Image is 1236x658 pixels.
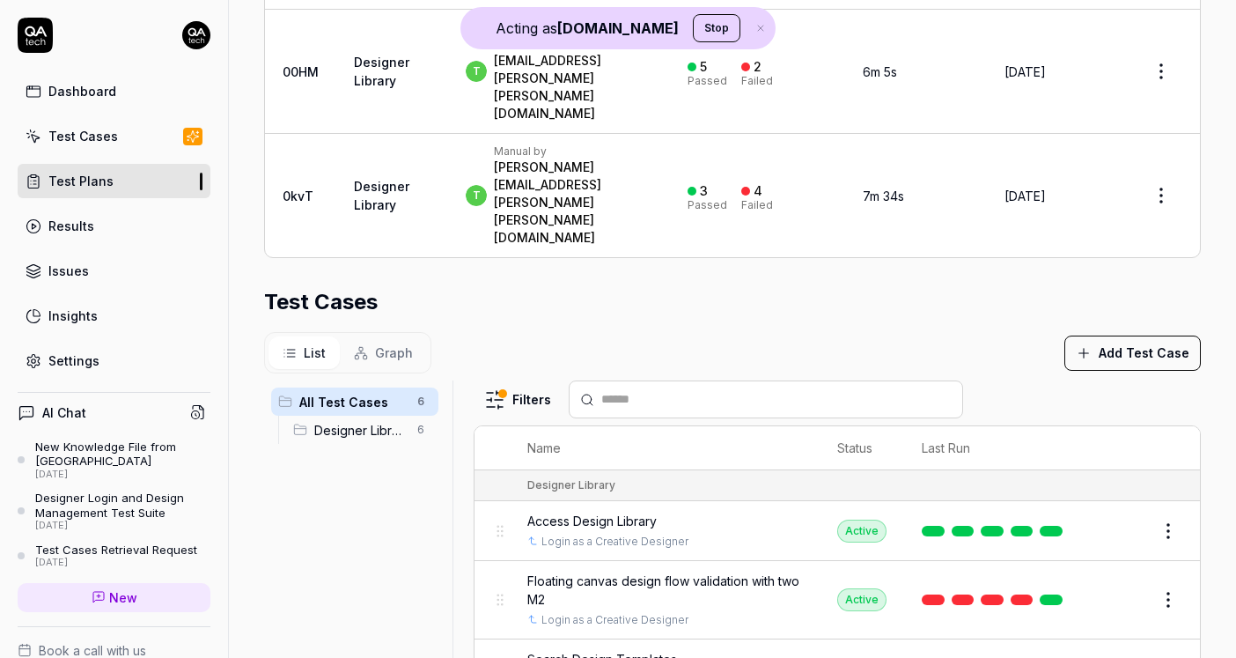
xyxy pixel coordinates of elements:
div: Failed [741,76,773,86]
div: 4 [754,183,762,199]
div: Active [837,588,887,611]
tr: Floating canvas design flow validation with two M2Login as a Creative DesignerActive [475,561,1200,640]
a: Settings [18,344,210,378]
span: Graph [375,344,413,362]
span: New [109,588,137,607]
time: [DATE] [1004,189,1046,203]
div: Test Cases [48,127,118,145]
a: Login as a Creative Designer [541,612,688,628]
div: Designer Login and Design Management Test Suite [35,491,210,520]
span: 6 [410,419,431,440]
a: Designer Library [354,55,409,88]
time: [DATE] [1004,64,1046,79]
a: Test Cases Retrieval Request[DATE] [18,543,210,569]
div: Active [837,520,887,543]
div: [DATE] [35,557,197,569]
time: 6m 5s [863,64,897,79]
div: 3 [700,183,708,199]
span: List [304,344,326,362]
button: Add Test Case [1064,336,1201,371]
h4: AI Chat [42,403,86,422]
div: Drag to reorderDesigner Library6 [286,416,438,444]
div: 5 [700,59,707,75]
span: All Test Cases [299,393,407,411]
div: [DATE] [35,520,210,532]
a: Designer Login and Design Management Test Suite[DATE] [18,491,210,531]
div: Manual by [494,144,652,159]
a: Insights [18,299,210,333]
a: New [18,583,210,612]
div: Designer Library [527,477,615,493]
div: Test Cases Retrieval Request [35,543,197,557]
a: Issues [18,254,210,288]
div: Failed [741,200,773,211]
span: Designer Library [314,421,407,440]
div: 2 [754,59,761,75]
div: Manual by [494,20,652,34]
div: Dashboard [48,82,116,100]
div: Settings [48,351,99,370]
span: t [466,185,487,206]
span: Floating canvas design flow validation with two M2 [527,572,802,609]
div: [PERSON_NAME][EMAIL_ADDRESS][PERSON_NAME][PERSON_NAME][DOMAIN_NAME] [494,34,652,122]
div: Passed [688,200,727,211]
a: Test Plans [18,164,210,198]
a: Test Cases [18,119,210,153]
span: 6 [410,391,431,412]
th: Status [820,426,904,470]
tr: Access Design LibraryLogin as a Creative DesignerActive [475,501,1200,561]
a: Dashboard [18,74,210,108]
a: Results [18,209,210,243]
h2: Test Cases [264,286,378,318]
div: Results [48,217,94,235]
div: Issues [48,262,89,280]
th: Last Run [904,426,1087,470]
th: Name [510,426,820,470]
div: [PERSON_NAME][EMAIL_ADDRESS][PERSON_NAME][PERSON_NAME][DOMAIN_NAME] [494,159,652,247]
button: List [269,336,340,369]
span: t [466,61,487,82]
div: New Knowledge File from [GEOGRAPHIC_DATA] [35,440,210,469]
a: 0kvT [283,189,313,203]
div: Passed [688,76,727,86]
button: Stop [693,14,740,42]
img: 7ccf6c19-61ad-4a6c-8811-018b02a1b829.jpg [182,21,210,49]
div: Test Plans [48,172,114,190]
a: 00HM [283,64,319,79]
span: Access Design Library [527,512,657,530]
button: Filters [474,382,562,418]
time: 7m 34s [863,189,904,203]
a: New Knowledge File from [GEOGRAPHIC_DATA][DATE] [18,440,210,480]
a: Designer Library [354,179,409,212]
a: Login as a Creative Designer [541,534,688,550]
button: Graph [340,336,427,369]
div: [DATE] [35,469,210,481]
div: Insights [48,307,98,325]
